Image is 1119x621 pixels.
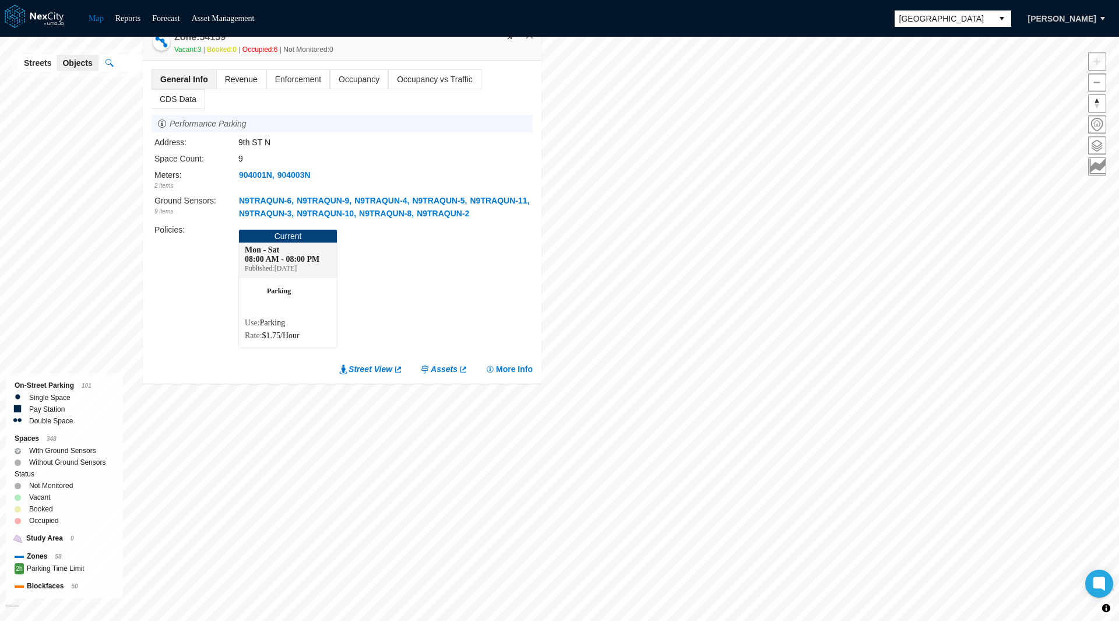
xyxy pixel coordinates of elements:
span: [GEOGRAPHIC_DATA] [899,13,988,24]
label: Meters : [154,170,182,180]
span: Vacant: 3 [174,45,207,54]
div: 9 items [154,207,238,216]
span: 58 [55,553,61,560]
span: 348 [47,436,57,442]
span: 50 [71,583,78,590]
span: N9TRAQUN-10 [297,208,354,219]
div: 2 items [154,181,238,191]
button: Reset bearing to north [1088,94,1106,113]
div: On-Street Parking [15,380,114,392]
button: More Info [485,363,533,375]
button: N9TRAQUN-5, [411,195,467,207]
span: N9TRAQUN-2 [417,208,469,219]
span: Objects [62,57,92,69]
span: Occupancy vs Traffic [389,70,481,89]
div: Blockfaces [15,580,114,592]
label: Not Monitored [29,480,73,492]
label: Vacant [29,492,50,503]
button: Close popup [525,30,535,41]
label: Booked [29,503,53,515]
button: N9TRAQUN-8, [358,208,414,220]
span: [PERSON_NAME] [1028,13,1096,24]
span: Revenue [217,70,266,89]
span: Not Monitored: 0 [283,45,333,54]
label: Ground Sensors : [154,196,216,205]
div: Zones [15,550,114,563]
span: CDS Data [152,90,205,108]
button: Key metrics [1088,157,1106,176]
label: Space Count: [154,154,204,163]
h4: Zone: 54159 [174,31,226,44]
button: Toggle attribution [1099,601,1113,615]
button: Zoom in [1088,52,1106,71]
span: N9TRAQUN-8 [359,208,411,219]
a: Assets [420,363,468,375]
button: Streets [18,55,57,71]
span: Streets [24,57,51,69]
span: Street View [349,363,392,375]
div: 9 [238,152,428,165]
a: Mapbox homepage [5,604,19,618]
a: Reports [115,14,141,23]
span: 904001N [239,169,272,181]
span: N9TRAQUN-11 [470,195,527,206]
button: [PERSON_NAME] [1016,9,1109,29]
span: Assets [431,363,458,375]
label: With Ground Sensors [29,445,96,457]
a: Street View [339,363,403,375]
button: N9TRAQUN-2 [416,208,470,220]
span: Occupancy [330,70,388,89]
button: Objects [57,55,98,71]
div: Performance Parking [170,118,247,129]
span: Toggle attribution [1103,602,1110,615]
label: Double Space [29,415,73,427]
span: Zoom out [1089,74,1106,91]
span: N9TRAQUN-5 [412,195,465,206]
span: Reset bearing to north [1089,95,1106,112]
span: More Info [496,363,533,375]
label: Policies : [154,225,185,234]
button: Home [1088,115,1106,134]
label: Without Ground Sensors [29,457,105,468]
a: Forecast [152,14,180,23]
button: N9TRAQUN-3, [238,208,294,220]
span: N9TRAQUN-4 [354,195,407,206]
div: 9th ST N [238,136,428,149]
button: Layers management [1088,136,1106,155]
span: 2h [15,563,24,574]
button: N9TRAQUN-10, [296,208,357,220]
label: Parking Time Limit [27,563,85,574]
span: N9TRAQUN-9 [297,195,349,206]
span: 0 [71,535,74,542]
span: Zoom in [1089,53,1106,70]
span: 101 [82,383,92,389]
span: General Info [152,70,216,89]
span: N9TRAQUN-6 [239,195,291,206]
label: Pay Station [29,404,65,415]
div: Study Area [15,532,114,545]
div: Spaces [15,433,114,445]
button: select [993,10,1011,27]
a: Asset Management [192,14,255,23]
label: Occupied [29,515,59,527]
span: Booked: 0 [207,45,242,54]
div: Status [15,468,114,480]
button: N9TRAQUN-6, [238,195,294,207]
label: Single Space [29,392,71,404]
button: N9TRAQUN-11, [470,195,530,207]
span: Enforcement [267,70,329,89]
span: N9TRAQUN-3 [239,208,291,219]
button: 904001N, [238,169,275,181]
button: Zoom out [1088,73,1106,92]
label: Address: [154,138,186,147]
a: Map [89,14,104,23]
button: N9TRAQUN-9, [296,195,352,207]
button: N9TRAQUN-4, [354,195,410,207]
span: Occupied: 6 [242,45,284,54]
button: 904003N [277,169,311,181]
